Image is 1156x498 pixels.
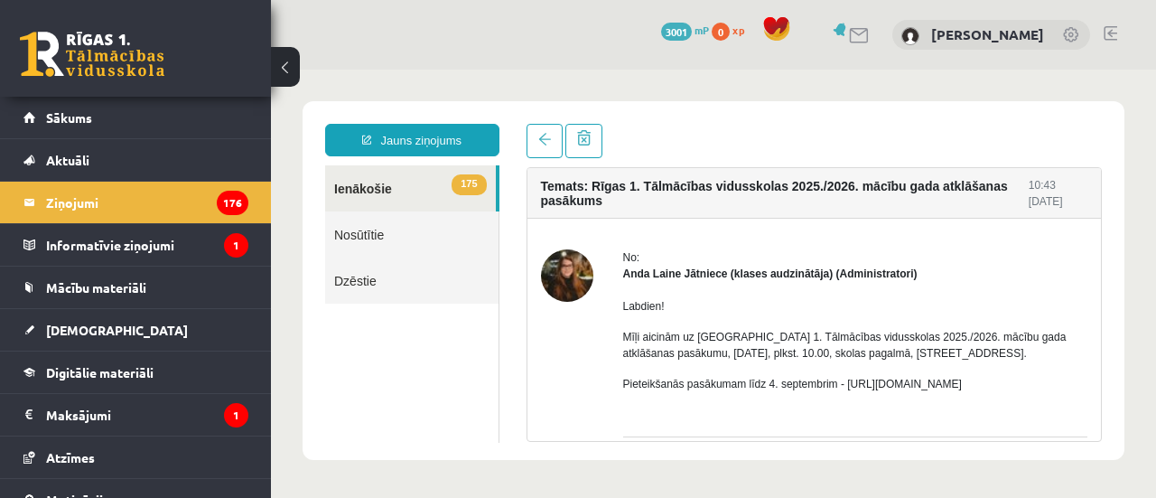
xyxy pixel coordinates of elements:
img: Anda Laine Jātniece (klases audzinātāja) [270,180,322,232]
span: Sākums [46,109,92,126]
i: 176 [217,191,248,215]
span: [DEMOGRAPHIC_DATA] [46,322,188,338]
span: mP [695,23,709,37]
p: Mīļi aicinām uz [GEOGRAPHIC_DATA] 1. Tālmācības vidusskolas 2025./2026. mācību gada atklāšanas pa... [352,259,817,292]
legend: Maksājumi [46,394,248,436]
i: 1 [224,233,248,258]
i: 1 [224,403,248,428]
a: Nosūtītie [54,142,228,188]
span: 175 [181,105,215,126]
a: 175Ienākošie [54,96,225,142]
a: 3001 mP [661,23,709,37]
span: Mācību materiāli [46,279,146,296]
a: Dzēstie [54,188,228,234]
legend: Informatīvie ziņojumi [46,224,248,266]
p: Labdien! [352,229,817,245]
strong: Anda Laine Jātniece (klases audzinātāja) (Administratori) [352,198,647,211]
h4: Temats: Rīgas 1. Tālmācības vidusskolas 2025./2026. mācību gada atklāšanas pasākums [270,109,758,138]
a: Jauns ziņojums [54,54,228,87]
a: Atzīmes [23,437,248,478]
a: Aktuāli [23,139,248,181]
span: 3001 [661,23,692,41]
a: Sākums [23,97,248,138]
a: [DEMOGRAPHIC_DATA] [23,309,248,351]
legend: Ziņojumi [46,182,248,223]
a: 0 xp [712,23,753,37]
span: Digitālie materiāli [46,364,154,381]
a: Ziņojumi176 [23,182,248,223]
a: Mācību materiāli [23,267,248,308]
span: 0 [712,23,730,41]
p: Pieteikšanās pasākumam līdz 4. septembrim - [URL][DOMAIN_NAME] [352,306,817,323]
span: Atzīmes [46,449,95,465]
span: xp [732,23,744,37]
a: Rīgas 1. Tālmācības vidusskola [20,32,164,77]
a: Informatīvie ziņojumi1 [23,224,248,266]
span: Aktuāli [46,152,89,168]
a: [PERSON_NAME] [931,25,1044,43]
a: Digitālie materiāli [23,352,248,393]
div: No: [352,180,817,196]
img: Roberts Ričards Kazilevičs [901,27,919,45]
a: Maksājumi1 [23,394,248,436]
div: 10:43 [DATE] [758,108,816,140]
